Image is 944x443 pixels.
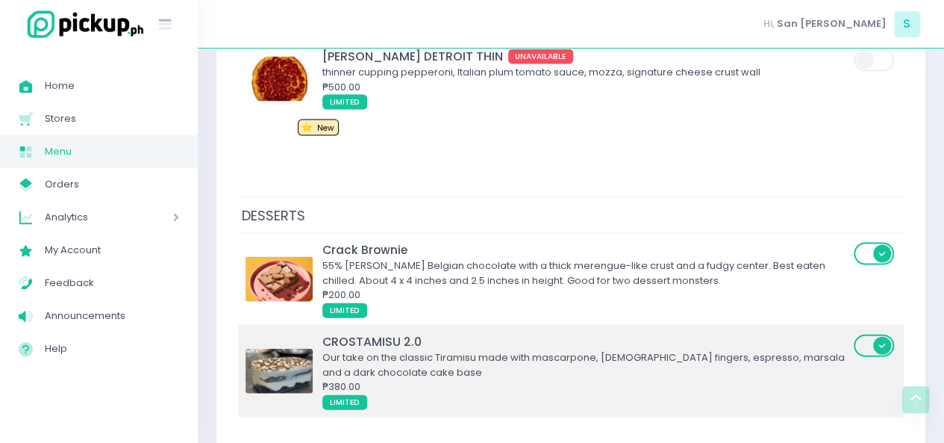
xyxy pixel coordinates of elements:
div: Crack Brownie [322,241,849,258]
span: S [894,11,920,37]
td: Crack BrownieCrack Brownie55% [PERSON_NAME] Belgian chocolate with a thick merengue-like crust an... [238,234,904,326]
div: [PERSON_NAME] DETROIT THIN [322,48,849,65]
span: LIMITED [322,395,367,410]
div: ₱380.00 [322,380,849,394]
span: Home [45,76,179,96]
div: thinner cupping pepperoni, Italian plum tomato sauce, mozza, signature cheese crust wall [322,65,849,80]
span: Orders [45,175,179,194]
span: Hi, [763,16,775,31]
span: My Account [45,241,179,260]
div: ₱200.00 [322,288,849,303]
span: LIMITED [322,95,367,110]
span: ⭐ [301,120,313,134]
span: Help [45,339,179,359]
span: Feedback [45,273,179,293]
div: CROSTAMISU 2.0 [322,333,849,350]
div: 55% [PERSON_NAME] Belgian chocolate with a thick merengue-like crust and a fudgy center. Best eat... [322,258,849,288]
span: UNAVAILABLE [508,49,574,64]
div: ₱500.00 [322,80,849,95]
div: Our take on the classic Tiramisu made with mascarpone, [DEMOGRAPHIC_DATA] fingers, espresso, mars... [322,350,849,380]
span: Analytics [45,208,131,227]
span: LIMITED [322,303,367,318]
span: New [317,123,334,134]
img: logo [19,8,146,40]
span: San [PERSON_NAME] [777,16,887,31]
span: Menu [45,142,179,161]
img: CROSTAMISU 2.0 [246,349,313,394]
span: DESSERTS [238,202,309,229]
span: Announcements [45,306,179,326]
img: RONI DETROIT THIN [246,57,313,102]
img: Crack Brownie [246,257,313,302]
span: Stores [45,109,179,128]
td: CROSTAMISU 2.0CROSTAMISU 2.0Our take on the classic Tiramisu made with mascarpone, [DEMOGRAPHIC_D... [238,326,904,418]
td: RONI DETROIT THIN[PERSON_NAME] DETROIT THINUNAVAILABLEthinner cupping pepperoni, Italian plum tom... [238,40,904,148]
